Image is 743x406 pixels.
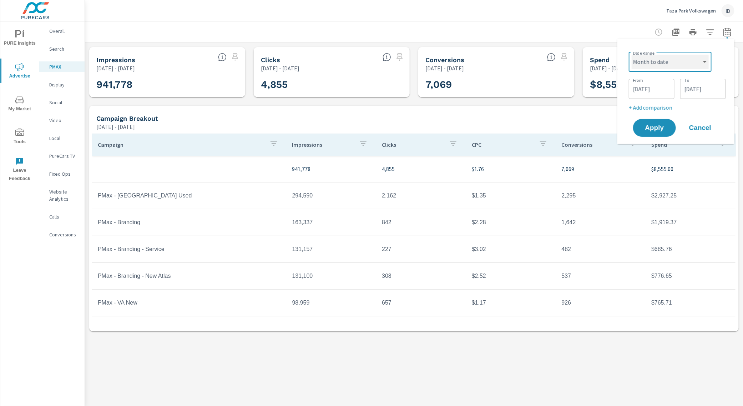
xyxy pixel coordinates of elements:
td: 163,337 [287,214,376,231]
td: 98,959 [287,294,376,312]
p: Local [49,135,79,142]
p: [DATE] - [DATE] [590,64,628,72]
p: PureCars TV [49,152,79,160]
p: Video [49,117,79,124]
h5: Impressions [96,56,135,64]
button: Print Report [686,25,700,39]
p: 941,778 [292,165,371,173]
td: $2,927.25 [646,187,736,205]
h3: 4,855 [261,79,403,91]
div: PureCars TV [39,151,85,161]
td: 926 [556,294,646,312]
h5: Conversions [425,56,464,64]
p: Social [49,99,79,106]
p: $8,555.00 [651,165,730,173]
p: CPC [472,141,533,148]
p: PMAX [49,63,79,70]
div: Local [39,133,85,144]
td: $1,919.37 [646,214,736,231]
h3: 7,069 [425,79,567,91]
td: 657 [376,294,466,312]
td: 2,295 [556,187,646,205]
div: Calls [39,211,85,222]
td: $1.35 [466,187,556,205]
p: [DATE] - [DATE] [261,64,299,72]
td: $1.17 [466,294,556,312]
p: Overall [49,27,79,35]
p: Conversions [49,231,79,238]
span: The number of times an ad was clicked by a consumer. [383,53,391,61]
div: Overall [39,26,85,36]
p: Calls [49,213,79,220]
div: ID [722,4,734,17]
p: 7,069 [562,165,640,173]
button: Apply [633,119,676,137]
h3: $8,555 [590,79,732,91]
td: 482 [556,240,646,258]
h5: Clicks [261,56,280,64]
td: $2.28 [466,214,556,231]
p: Conversions [562,141,623,148]
p: Taza Park Volkswagen [666,7,716,14]
div: nav menu [0,21,39,186]
p: Impressions [292,141,354,148]
td: PMax - Branding - Service [92,240,287,258]
td: PMax - [GEOGRAPHIC_DATA] Used [92,187,287,205]
p: Fixed Ops [49,170,79,177]
p: [DATE] - [DATE] [96,64,135,72]
td: $776.65 [646,267,736,285]
div: Search [39,44,85,54]
span: Tools [2,129,37,146]
td: PMax - VA New [92,294,287,312]
div: Conversions [39,229,85,240]
td: 131,157 [287,240,376,258]
h5: Campaign Breakout [96,115,158,122]
span: Apply [640,125,669,131]
span: My Market [2,96,37,113]
div: Video [39,115,85,126]
td: 227 [376,240,466,258]
button: Cancel [679,119,722,137]
h5: Spend [590,56,610,64]
div: Fixed Ops [39,169,85,179]
td: 294,590 [287,187,376,205]
td: 537 [556,267,646,285]
h3: 941,778 [96,79,238,91]
div: Website Analytics [39,186,85,204]
span: Advertise [2,63,37,80]
div: Display [39,79,85,90]
span: The number of times an ad was shown on your behalf. [218,53,227,61]
td: 1,642 [556,214,646,231]
div: Social [39,97,85,108]
p: Spend [651,141,713,148]
p: Search [49,45,79,52]
button: Select Date Range [720,25,734,39]
p: 4,855 [382,165,460,173]
td: $2.52 [466,267,556,285]
div: PMAX [39,61,85,72]
p: Website Analytics [49,188,79,202]
span: PURE Insights [2,30,37,47]
button: Apply Filters [703,25,717,39]
td: 2,162 [376,187,466,205]
span: Total Conversions include Actions, Leads and Unmapped. [547,53,556,61]
button: "Export Report to PDF" [669,25,683,39]
td: $3.02 [466,240,556,258]
p: + Add comparison [629,103,726,112]
td: $685.76 [646,240,736,258]
span: Select a preset date range to save this widget [394,51,405,63]
td: PMax - Branding - New Atlas [92,267,287,285]
p: Display [49,81,79,88]
span: Select a preset date range to save this widget [558,51,570,63]
p: Campaign [98,141,264,148]
span: Select a preset date range to save this widget [229,51,241,63]
td: 131,100 [287,267,376,285]
span: Cancel [686,125,714,131]
p: [DATE] - [DATE] [96,122,135,131]
p: $1.76 [472,165,550,173]
p: [DATE] - [DATE] [425,64,464,72]
td: 842 [376,214,466,231]
td: 308 [376,267,466,285]
td: $765.71 [646,294,736,312]
span: Leave Feedback [2,157,37,183]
